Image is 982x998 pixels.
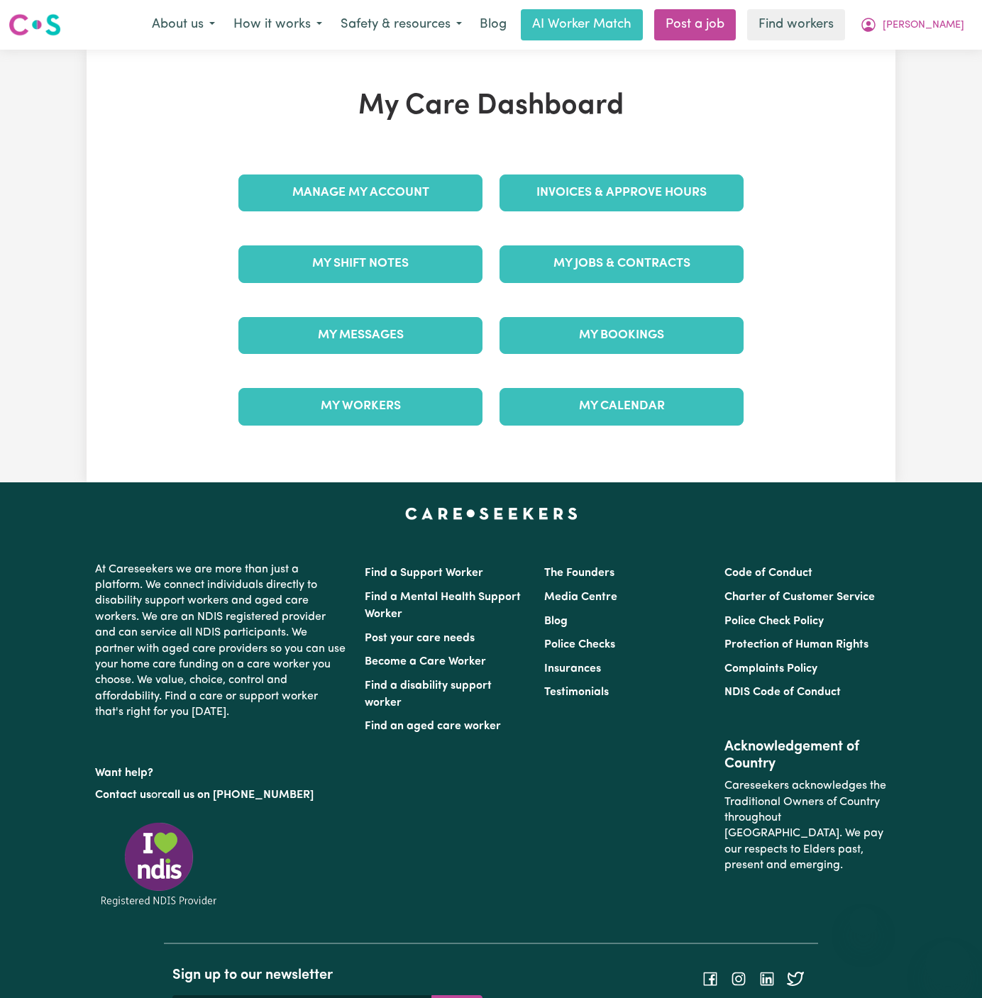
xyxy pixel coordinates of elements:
h2: Sign up to our newsletter [172,967,482,984]
a: Become a Care Worker [365,656,486,667]
a: Blog [544,616,568,627]
a: Invoices & Approve Hours [500,174,744,211]
p: Careseekers acknowledges the Traditional Owners of Country throughout [GEOGRAPHIC_DATA]. We pay o... [724,772,887,879]
a: NDIS Code of Conduct [724,687,841,698]
a: Police Checks [544,639,615,650]
a: Protection of Human Rights [724,639,868,650]
button: My Account [851,10,973,40]
span: [PERSON_NAME] [883,18,964,33]
p: At Careseekers we are more than just a platform. We connect individuals directly to disability su... [95,556,348,726]
a: Find an aged care worker [365,721,501,732]
a: My Bookings [500,317,744,354]
iframe: Close message [849,907,878,936]
a: Complaints Policy [724,663,817,675]
a: call us on [PHONE_NUMBER] [162,789,314,801]
a: Testimonials [544,687,609,698]
a: Contact us [95,789,151,801]
a: Careseekers home page [405,508,578,519]
a: My Jobs & Contracts [500,245,744,282]
button: Safety & resources [331,10,471,40]
a: Blog [471,9,515,40]
a: Find a Support Worker [365,567,483,579]
a: My Calendar [500,388,744,425]
a: Follow Careseekers on Instagram [730,973,747,985]
a: Police Check Policy [724,616,824,627]
a: Follow Careseekers on Twitter [787,973,804,985]
a: Charter of Customer Service [724,592,875,603]
a: My Messages [238,317,482,354]
a: Careseekers logo [9,9,61,41]
button: About us [143,10,224,40]
a: Follow Careseekers on LinkedIn [758,973,776,985]
a: AI Worker Match [521,9,643,40]
a: Post your care needs [365,633,475,644]
img: Registered NDIS provider [95,820,223,909]
h2: Acknowledgement of Country [724,738,887,772]
a: Media Centre [544,592,617,603]
a: Find workers [747,9,845,40]
a: Manage My Account [238,174,482,211]
a: Find a disability support worker [365,680,492,709]
h1: My Care Dashboard [230,89,752,123]
p: Want help? [95,760,348,781]
a: The Founders [544,567,614,579]
a: Post a job [654,9,736,40]
a: Code of Conduct [724,567,812,579]
a: Insurances [544,663,601,675]
img: Careseekers logo [9,12,61,38]
a: My Workers [238,388,482,425]
iframe: Button to launch messaging window [925,941,971,987]
a: Find a Mental Health Support Worker [365,592,521,620]
a: My Shift Notes [238,245,482,282]
p: or [95,782,348,809]
a: Follow Careseekers on Facebook [702,973,719,985]
button: How it works [224,10,331,40]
